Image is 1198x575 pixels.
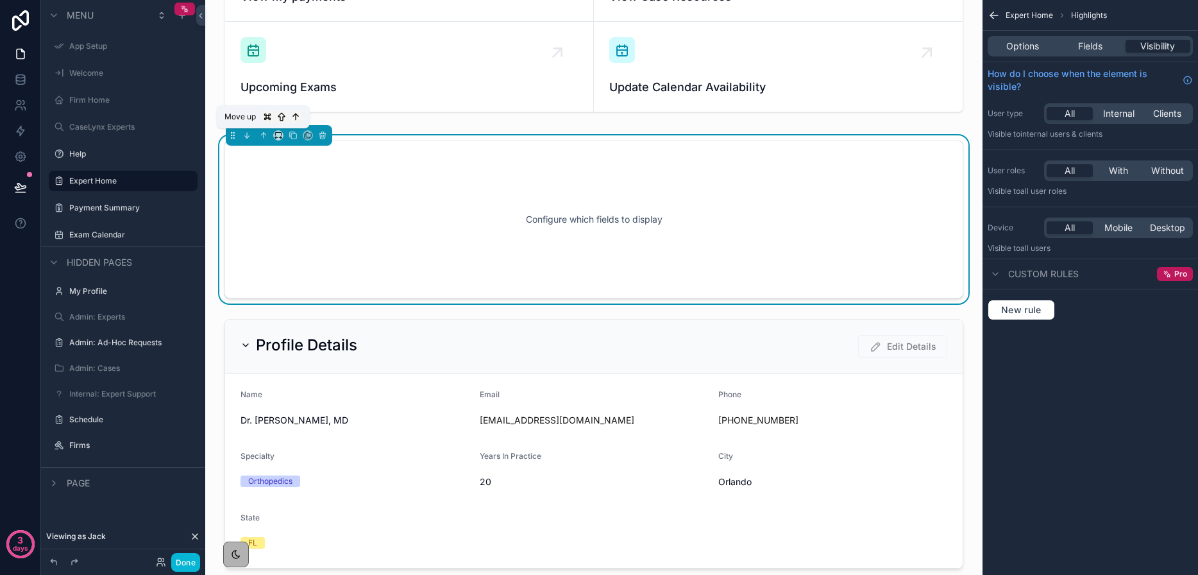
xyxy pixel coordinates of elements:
label: My Profile [69,286,195,296]
label: Expert Home [69,176,190,186]
span: Custom rules [1008,268,1079,280]
label: Welcome [69,68,195,78]
button: Done [171,553,200,572]
label: User roles [988,166,1039,176]
span: Options [1006,40,1039,53]
p: Visible to [988,129,1193,139]
span: Move up [224,112,256,122]
span: Pro [1174,269,1187,279]
label: User type [988,108,1039,119]
label: Admin: Ad-Hoc Requests [69,338,195,348]
label: Exam Calendar [69,230,195,240]
div: Configure which fields to display [246,162,942,277]
span: Fields [1078,40,1102,53]
label: Admin: Experts [69,312,195,322]
span: Without [1151,164,1184,177]
span: New rule [996,304,1047,316]
span: All user roles [1020,186,1067,196]
span: Mobile [1104,221,1133,234]
label: App Setup [69,41,195,51]
p: Visible to [988,186,1193,196]
label: Payment Summary [69,203,195,213]
span: Page [67,477,90,490]
label: Schedule [69,415,195,425]
p: Visible to [988,243,1193,253]
span: all users [1020,243,1050,253]
span: Visibility [1140,40,1175,53]
label: Firms [69,440,195,451]
span: All [1065,164,1075,177]
span: Viewing as Jack [46,531,106,542]
span: Hidden pages [67,256,132,269]
span: Internal users & clients [1020,129,1102,139]
a: How do I choose when the element is visible? [988,67,1193,93]
button: New rule [988,300,1055,320]
span: All [1065,221,1075,234]
p: 3 [17,534,23,547]
label: Firm Home [69,95,195,105]
p: days [13,539,28,557]
span: Menu [67,9,94,22]
span: Desktop [1150,221,1185,234]
span: Highlights [1071,10,1107,21]
span: Internal [1103,107,1135,120]
label: Internal: Expert Support [69,389,195,399]
span: All [1065,107,1075,120]
span: Expert Home [1006,10,1053,21]
label: Device [988,223,1039,233]
label: Admin: Cases [69,363,195,373]
label: CaseLynx Experts [69,122,195,132]
span: How do I choose when the element is visible? [988,67,1177,93]
label: Help [69,149,195,159]
span: Clients [1153,107,1181,120]
span: With [1109,164,1128,177]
